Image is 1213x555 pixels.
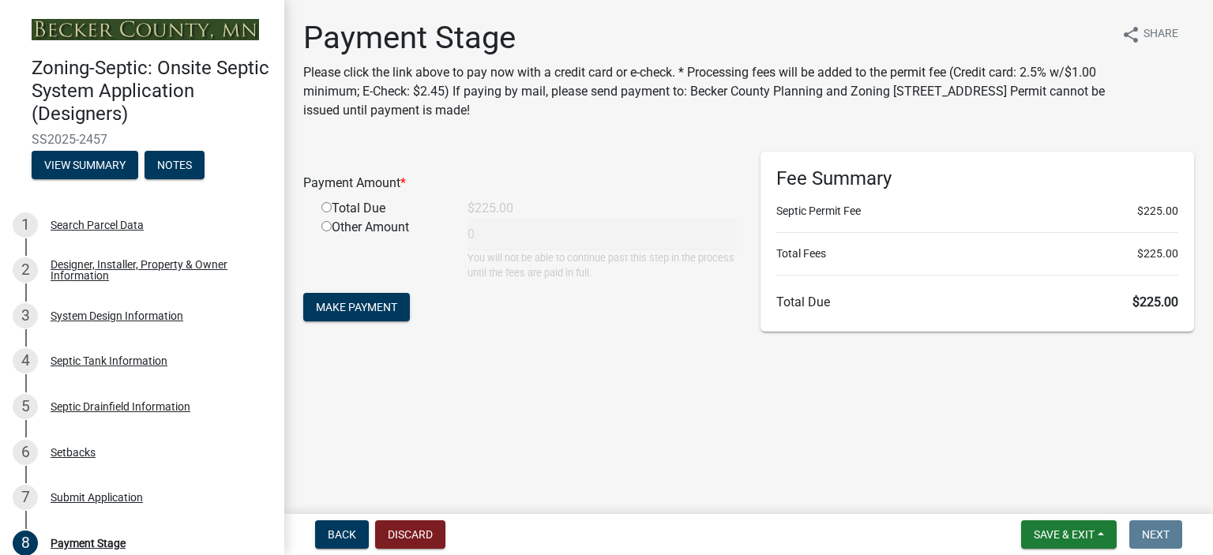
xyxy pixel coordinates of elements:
div: 1 [13,212,38,238]
div: Submit Application [51,492,143,503]
div: Search Parcel Data [51,219,144,231]
wm-modal-confirm: Notes [145,159,205,172]
button: Save & Exit [1021,520,1117,549]
div: Septic Tank Information [51,355,167,366]
li: Septic Permit Fee [776,203,1178,219]
span: $225.00 [1137,203,1178,219]
span: Next [1142,528,1170,541]
h6: Total Due [776,294,1178,309]
div: Payment Amount [291,174,749,193]
h4: Zoning-Septic: Onsite Septic System Application (Designers) [32,57,272,125]
button: Discard [375,520,445,549]
span: $225.00 [1137,246,1178,262]
p: Please click the link above to pay now with a credit card or e-check. * Processing fees will be a... [303,63,1109,120]
div: 2 [13,257,38,283]
button: shareShare [1109,19,1191,50]
button: Next [1129,520,1182,549]
i: share [1121,25,1140,44]
div: 7 [13,485,38,510]
div: System Design Information [51,310,183,321]
div: Septic Drainfield Information [51,401,190,412]
div: Total Due [310,199,456,218]
span: Save & Exit [1034,528,1095,541]
span: Back [328,528,356,541]
li: Total Fees [776,246,1178,262]
div: 6 [13,440,38,465]
h6: Fee Summary [776,167,1178,190]
span: Make Payment [316,301,397,313]
button: Notes [145,151,205,179]
span: Share [1144,25,1178,44]
img: Becker County, Minnesota [32,19,259,40]
div: 3 [13,303,38,328]
wm-modal-confirm: Summary [32,159,138,172]
div: Designer, Installer, Property & Owner Information [51,259,259,281]
button: View Summary [32,151,138,179]
span: SS2025-2457 [32,132,253,147]
div: Setbacks [51,447,96,458]
h1: Payment Stage [303,19,1109,57]
div: 5 [13,394,38,419]
div: 4 [13,348,38,373]
button: Make Payment [303,293,410,321]
div: Other Amount [310,218,456,280]
div: Payment Stage [51,538,126,549]
button: Back [315,520,369,549]
span: $225.00 [1132,294,1178,309]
